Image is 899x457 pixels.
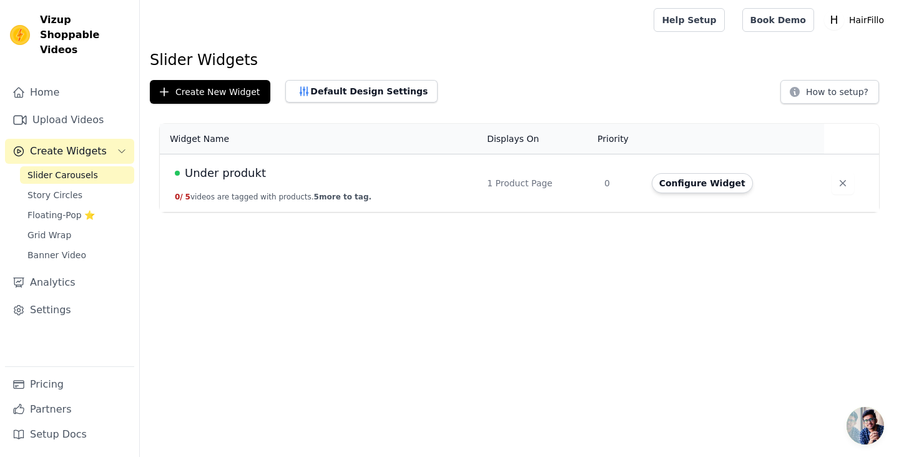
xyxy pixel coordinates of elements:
[5,108,134,133] a: Upload Videos
[40,13,129,58] span: Vizup Shoppable Videos
[10,25,30,45] img: Vizup
[652,173,753,193] button: Configure Widget
[27,249,86,261] span: Banner Video
[780,80,879,104] button: How to setup?
[150,80,270,104] button: Create New Widget
[160,124,479,154] th: Widget Name
[175,171,180,176] span: Live Published
[479,124,597,154] th: Displays On
[20,206,134,224] a: Floating-Pop ⭐
[5,139,134,164] button: Create Widgets
[150,50,889,70] h1: Slider Widgets
[597,124,644,154] th: Priority
[780,89,879,101] a: How to setup?
[487,177,589,189] div: 1 Product Page
[27,209,95,221] span: Floating-Pop ⭐
[27,189,82,201] span: Story Circles
[27,169,98,181] span: Slider Carousels
[824,9,889,31] button: H HairFillo
[5,298,134,323] a: Settings
[175,192,371,202] button: 0/ 5videos are tagged with products.5more to tag.
[185,164,266,182] span: Under produkt
[285,80,438,103] button: Default Design Settings
[175,193,183,201] span: 0 /
[742,8,814,32] a: Book Demo
[5,422,134,447] a: Setup Docs
[5,80,134,105] a: Home
[20,166,134,184] a: Slider Carousels
[20,246,134,264] a: Banner Video
[654,8,724,32] a: Help Setup
[30,144,107,159] span: Create Widgets
[5,270,134,295] a: Analytics
[20,226,134,244] a: Grid Wrap
[830,14,838,26] text: H
[597,154,644,213] td: 0
[832,172,854,194] button: Delete widget
[847,407,884,444] a: Open chat
[844,9,889,31] p: HairFillo
[5,397,134,422] a: Partners
[185,193,190,201] span: 5
[27,229,71,241] span: Grid Wrap
[5,372,134,397] a: Pricing
[20,186,134,204] a: Story Circles
[314,193,371,201] span: 5 more to tag.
